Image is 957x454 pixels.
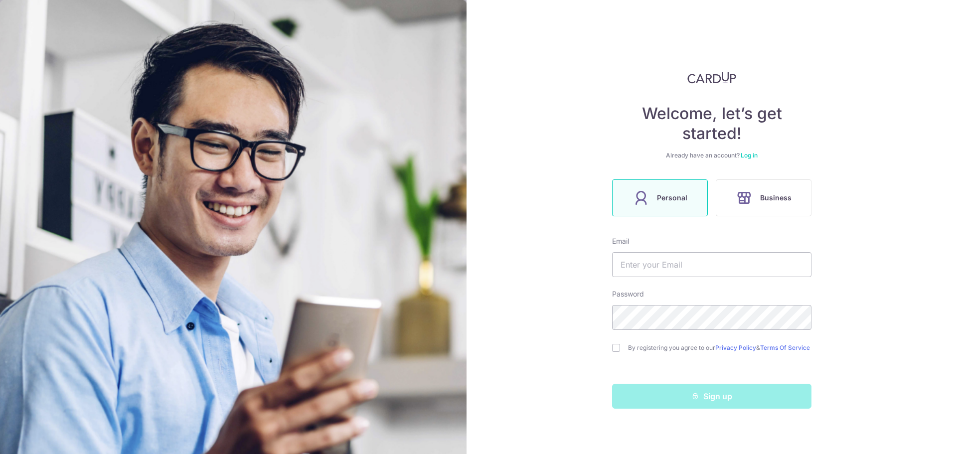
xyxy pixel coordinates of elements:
span: Business [760,192,792,204]
div: Already have an account? [612,151,811,159]
input: Enter your Email [612,252,811,277]
h4: Welcome, let’s get started! [612,104,811,144]
span: Personal [657,192,687,204]
label: By registering you agree to our & [628,344,811,352]
a: Log in [741,151,758,159]
a: Privacy Policy [715,344,756,351]
a: Terms Of Service [760,344,810,351]
a: Personal [608,179,712,216]
label: Email [612,236,629,246]
a: Business [712,179,815,216]
label: Password [612,289,644,299]
img: CardUp Logo [687,72,736,84]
